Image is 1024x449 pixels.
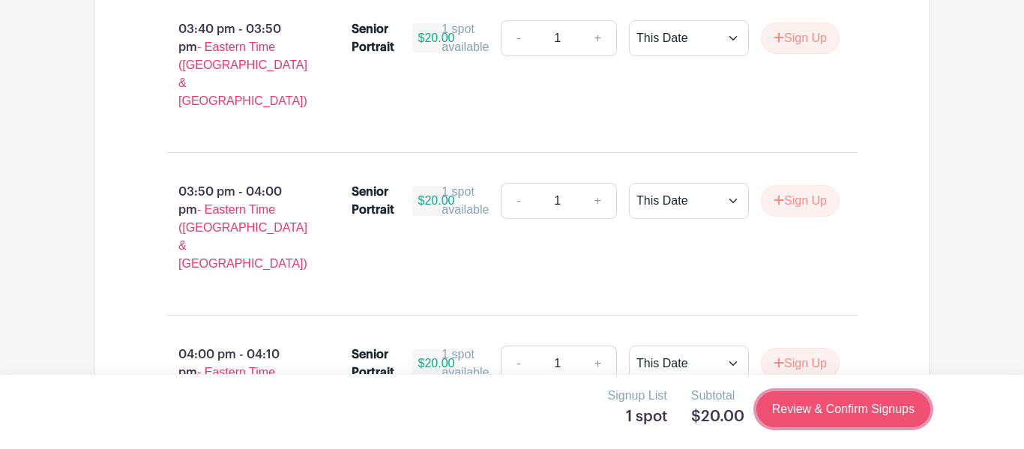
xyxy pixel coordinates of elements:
[178,366,307,433] span: - Eastern Time ([GEOGRAPHIC_DATA] & [GEOGRAPHIC_DATA])
[142,14,328,116] p: 03:40 pm - 03:50 pm
[756,391,930,427] a: Review & Confirm Signups
[761,185,840,217] button: Sign Up
[608,408,667,426] h5: 1 spot
[352,183,394,219] div: Senior Portrait
[691,408,744,426] h5: $20.00
[442,346,489,382] div: 1 spot available
[501,183,535,219] a: -
[442,20,489,56] div: 1 spot available
[178,203,307,270] span: - Eastern Time ([GEOGRAPHIC_DATA] & [GEOGRAPHIC_DATA])
[352,20,394,56] div: Senior Portrait
[412,349,461,379] div: $20.00
[442,183,489,219] div: 1 spot available
[761,22,840,54] button: Sign Up
[352,346,394,382] div: Senior Portrait
[579,20,617,56] a: +
[501,346,535,382] a: -
[501,20,535,56] a: -
[178,40,307,107] span: - Eastern Time ([GEOGRAPHIC_DATA] & [GEOGRAPHIC_DATA])
[608,387,667,405] p: Signup List
[691,387,744,405] p: Subtotal
[412,186,461,216] div: $20.00
[142,340,328,442] p: 04:00 pm - 04:10 pm
[142,177,328,279] p: 03:50 pm - 04:00 pm
[412,23,461,53] div: $20.00
[579,183,617,219] a: +
[579,346,617,382] a: +
[761,348,840,379] button: Sign Up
